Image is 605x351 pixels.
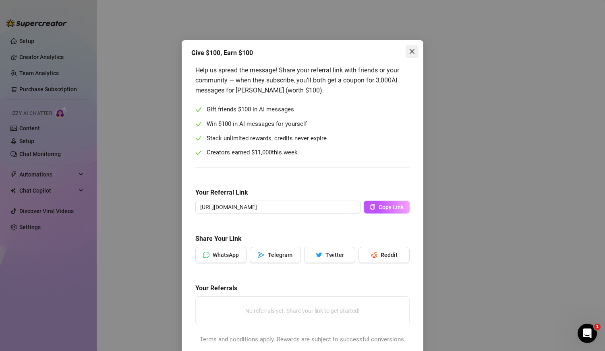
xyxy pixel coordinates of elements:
button: twitterTwitter [304,247,355,263]
h5: Share Your Link [195,234,410,244]
h5: Your Referrals [195,283,410,293]
span: check [195,150,202,156]
span: Close [406,48,419,55]
span: message [203,252,209,258]
span: Win $100 in AI messages for yourself [207,119,307,129]
span: Copy Link [379,204,404,210]
div: No referrals yet. Share your link to get started! [199,300,406,322]
span: Telegram [268,252,292,258]
button: sendTelegram [250,247,301,263]
span: check [195,121,202,127]
span: Reddit [381,252,398,258]
div: Terms and conditions apply. Rewards are subject to successful conversions. [195,335,410,345]
iframe: Intercom live chat [578,324,597,343]
div: Give $100, Earn $100 [191,48,414,58]
button: Close [406,45,419,58]
button: redditReddit [358,247,410,263]
span: Creators earned $ this week [207,148,298,158]
span: 1 [594,324,601,330]
button: messageWhatsApp [195,247,247,263]
button: Copy Link [364,201,410,213]
span: close [409,48,415,55]
span: check [195,135,202,142]
span: check [195,107,202,113]
h5: Your Referral Link [195,188,410,197]
span: WhatsApp [213,252,239,258]
span: Gift friends $100 in AI messages [207,105,294,115]
span: copy [370,204,375,210]
div: Help us spread the message! Share your referral link with friends or your community — when they s... [195,65,410,95]
span: reddit [371,252,377,258]
span: Twitter [325,252,344,258]
span: send [258,252,265,258]
span: Stack unlimited rewards, credits never expire [207,134,327,144]
span: twitter [316,252,322,258]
